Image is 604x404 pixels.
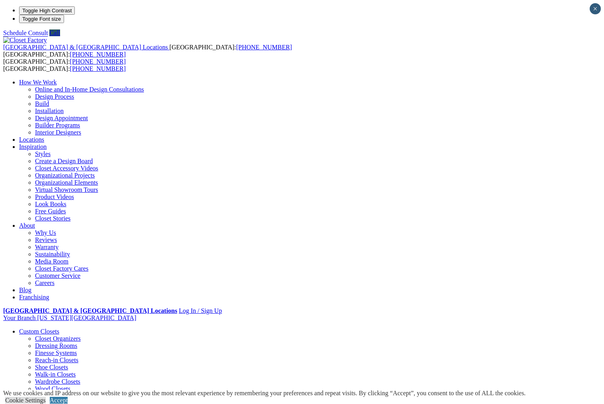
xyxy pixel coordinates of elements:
[35,244,58,250] a: Warranty
[35,357,78,363] a: Reach-in Closets
[35,371,76,378] a: Walk-in Closets
[35,172,95,179] a: Organizational Projects
[35,115,88,121] a: Design Appointment
[35,179,98,186] a: Organizational Elements
[5,397,46,404] a: Cookie Settings
[35,236,57,243] a: Reviews
[35,86,144,93] a: Online and In-Home Design Consultations
[3,37,47,44] img: Closet Factory
[70,51,126,58] a: [PHONE_NUMBER]
[35,158,93,164] a: Create a Design Board
[3,314,35,321] span: Your Branch
[35,215,70,222] a: Closet Stories
[19,143,47,150] a: Inspiration
[236,44,292,51] a: [PHONE_NUMBER]
[35,385,70,392] a: Wood Closets
[35,265,88,272] a: Closet Factory Cares
[49,29,60,36] a: Call
[19,287,31,293] a: Blog
[35,165,98,172] a: Closet Accessory Videos
[35,342,77,349] a: Dressing Rooms
[35,129,81,136] a: Interior Designers
[70,65,126,72] a: [PHONE_NUMBER]
[35,186,98,193] a: Virtual Showroom Tours
[35,335,81,342] a: Closet Organizers
[3,44,292,58] span: [GEOGRAPHIC_DATA]: [GEOGRAPHIC_DATA]:
[19,15,64,23] button: Toggle Font size
[35,208,66,215] a: Free Guides
[19,222,35,229] a: About
[35,364,68,371] a: Shoe Closets
[50,397,68,404] a: Accept
[35,378,80,385] a: Wardrobe Closets
[35,107,64,114] a: Installation
[590,3,601,14] button: Close
[19,294,49,301] a: Franchising
[3,314,136,321] a: Your Branch [US_STATE][GEOGRAPHIC_DATA]
[3,307,177,314] a: [GEOGRAPHIC_DATA] & [GEOGRAPHIC_DATA] Locations
[35,251,70,258] a: Sustainability
[179,307,222,314] a: Log In / Sign Up
[70,58,126,65] a: [PHONE_NUMBER]
[35,279,55,286] a: Careers
[3,58,126,72] span: [GEOGRAPHIC_DATA]: [GEOGRAPHIC_DATA]:
[35,201,66,207] a: Look Books
[3,44,170,51] a: [GEOGRAPHIC_DATA] & [GEOGRAPHIC_DATA] Locations
[19,79,57,86] a: How We Work
[3,29,48,36] a: Schedule Consult
[35,150,51,157] a: Styles
[35,229,56,236] a: Why Us
[35,272,80,279] a: Customer Service
[35,258,68,265] a: Media Room
[3,390,526,397] div: We use cookies and IP address on our website to give you the most relevant experience by remember...
[19,136,44,143] a: Locations
[35,122,80,129] a: Builder Programs
[35,100,49,107] a: Build
[19,328,59,335] a: Custom Closets
[22,8,72,14] span: Toggle High Contrast
[35,93,74,100] a: Design Process
[22,16,61,22] span: Toggle Font size
[37,314,136,321] span: [US_STATE][GEOGRAPHIC_DATA]
[19,6,75,15] button: Toggle High Contrast
[3,44,168,51] span: [GEOGRAPHIC_DATA] & [GEOGRAPHIC_DATA] Locations
[35,193,74,200] a: Product Videos
[35,349,77,356] a: Finesse Systems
